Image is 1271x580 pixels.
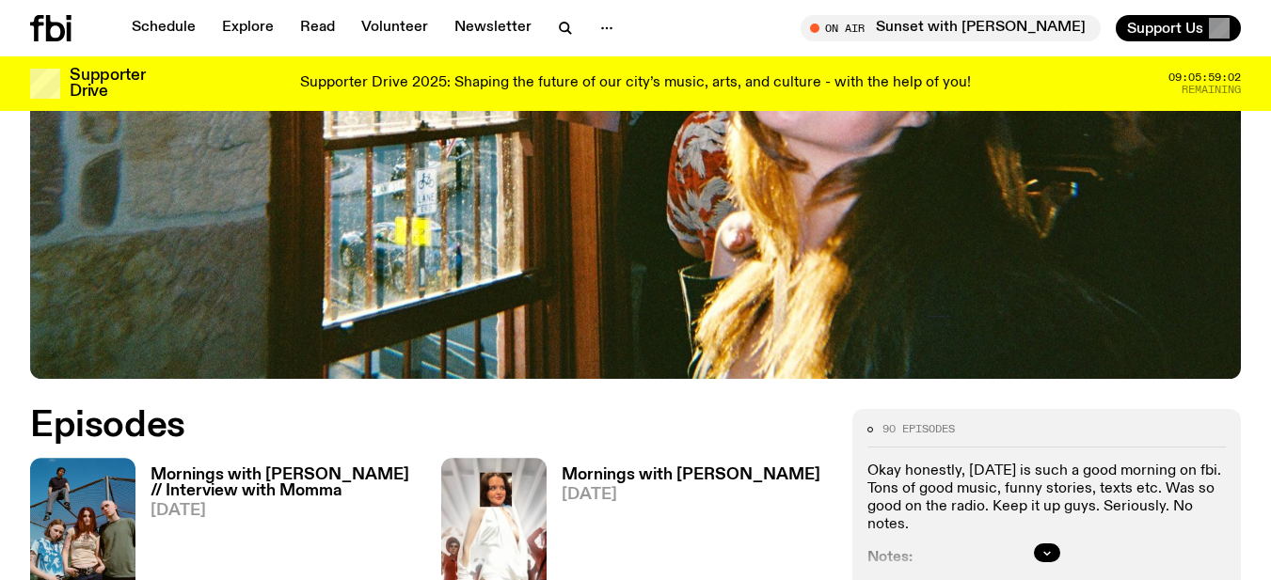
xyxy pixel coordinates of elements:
[801,15,1101,41] button: On AirSunset with [PERSON_NAME]
[1116,15,1241,41] button: Support Us
[1182,85,1241,95] span: Remaining
[350,15,439,41] a: Volunteer
[151,467,419,499] h3: Mornings with [PERSON_NAME] // Interview with Momma
[300,75,971,92] p: Supporter Drive 2025: Shaping the future of our city’s music, arts, and culture - with the help o...
[120,15,207,41] a: Schedule
[211,15,285,41] a: Explore
[867,462,1226,535] p: Okay honestly, [DATE] is such a good morning on fbi. Tons of good music, funny stories, texts etc...
[562,487,820,503] span: [DATE]
[151,503,419,519] span: [DATE]
[443,15,543,41] a: Newsletter
[70,68,145,100] h3: Supporter Drive
[1127,20,1203,37] span: Support Us
[562,467,820,483] h3: Mornings with [PERSON_NAME]
[882,424,955,434] span: 90 episodes
[30,409,830,443] h2: Episodes
[289,15,346,41] a: Read
[1168,72,1241,83] span: 09:05:59:02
